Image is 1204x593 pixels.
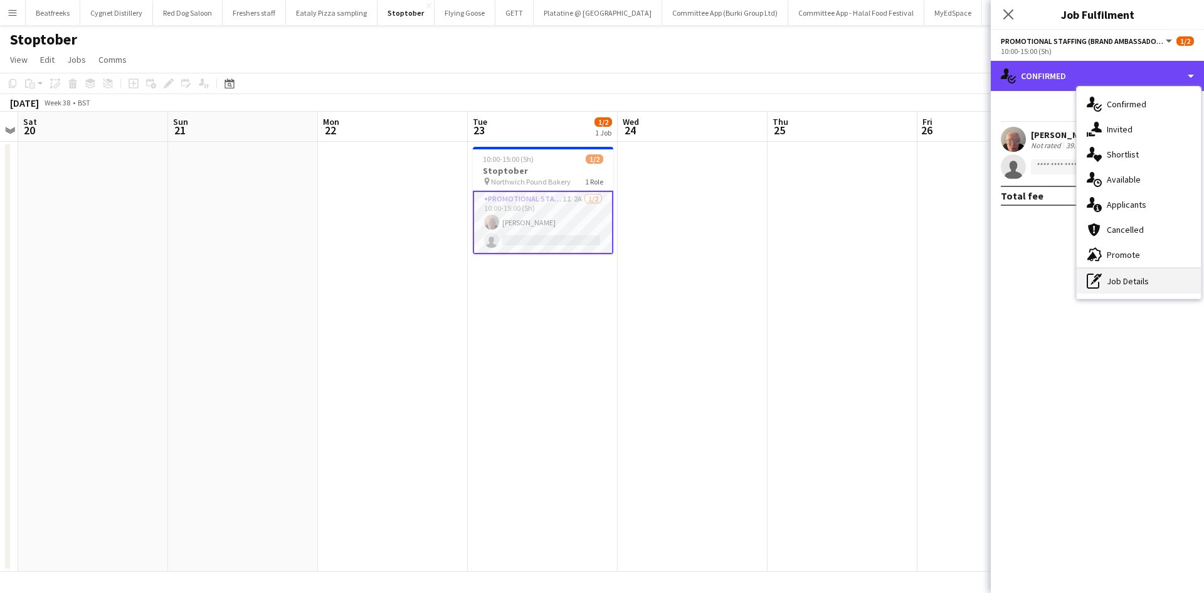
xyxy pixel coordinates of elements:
button: MyEdSpace [924,1,982,25]
span: Cancelled [1107,224,1144,235]
span: Fri [922,116,932,127]
div: 1 Job [595,128,611,137]
a: Edit [35,51,60,68]
app-card-role: Promotional Staffing (Brand Ambassadors)1I2A1/210:00-15:00 (5h)[PERSON_NAME] [473,191,613,254]
button: GETT [495,1,534,25]
span: Thu [773,116,788,127]
span: 22 [321,123,339,137]
div: Not rated [1031,141,1064,150]
span: Mon [323,116,339,127]
span: Week 38 [41,98,73,107]
div: Job Details [1077,269,1201,294]
button: Flying Goose [435,1,495,25]
h3: Job Fulfilment [991,6,1204,23]
app-job-card: 10:00-15:00 (5h)1/2Stoptober Northwich Pound Bakery1 RolePromotional Staffing (Brand Ambassadors)... [473,147,613,254]
span: 25 [771,123,788,137]
span: Wed [623,116,639,127]
span: 23 [471,123,487,137]
div: [DATE] [10,97,39,109]
span: 21 [171,123,188,137]
h1: Stoptober [10,30,77,49]
span: 1/2 [1176,36,1194,46]
button: Committee App - Halal Food Festival [788,1,924,25]
div: [PERSON_NAME] [1031,129,1097,141]
button: Promotional Staffing (Brand Ambassadors) [1001,36,1174,46]
span: Tue [473,116,487,127]
span: Shortlist [1107,149,1139,160]
span: Confirmed [1107,99,1146,110]
span: 26 [921,123,932,137]
div: BST [78,98,90,107]
span: Edit [40,54,55,65]
span: Sat [23,116,37,127]
button: Eataly Pizza sampling [286,1,378,25]
span: Available [1107,174,1141,185]
button: [PERSON_NAME] Chicken and Shakes [982,1,1122,25]
span: Promotional Staffing (Brand Ambassadors) [1001,36,1164,46]
button: Freshers staff [223,1,286,25]
button: Beatfreeks [26,1,80,25]
button: Platatine @ [GEOGRAPHIC_DATA] [534,1,662,25]
span: 1/2 [594,117,612,127]
span: View [10,54,28,65]
span: Comms [98,54,127,65]
button: Cygnet Distillery [80,1,153,25]
div: 10:00-15:00 (5h) [1001,46,1194,56]
span: Sun [173,116,188,127]
span: 24 [621,123,639,137]
button: Committee App (Burki Group Ltd) [662,1,788,25]
a: Comms [93,51,132,68]
span: Jobs [67,54,86,65]
span: 1 Role [585,177,603,186]
span: Applicants [1107,199,1146,210]
button: Stoptober [378,1,435,25]
div: Confirmed [991,61,1204,91]
a: Jobs [62,51,91,68]
span: Invited [1107,124,1133,135]
span: 20 [21,123,37,137]
span: Promote [1107,249,1140,260]
span: 1/2 [586,154,603,164]
button: Red Dog Saloon [153,1,223,25]
h3: Stoptober [473,165,613,176]
div: Total fee [1001,190,1043,202]
span: Northwich Pound Bakery [491,177,571,186]
div: 39.7km [1064,141,1092,150]
a: View [5,51,33,68]
span: 10:00-15:00 (5h) [483,154,534,164]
